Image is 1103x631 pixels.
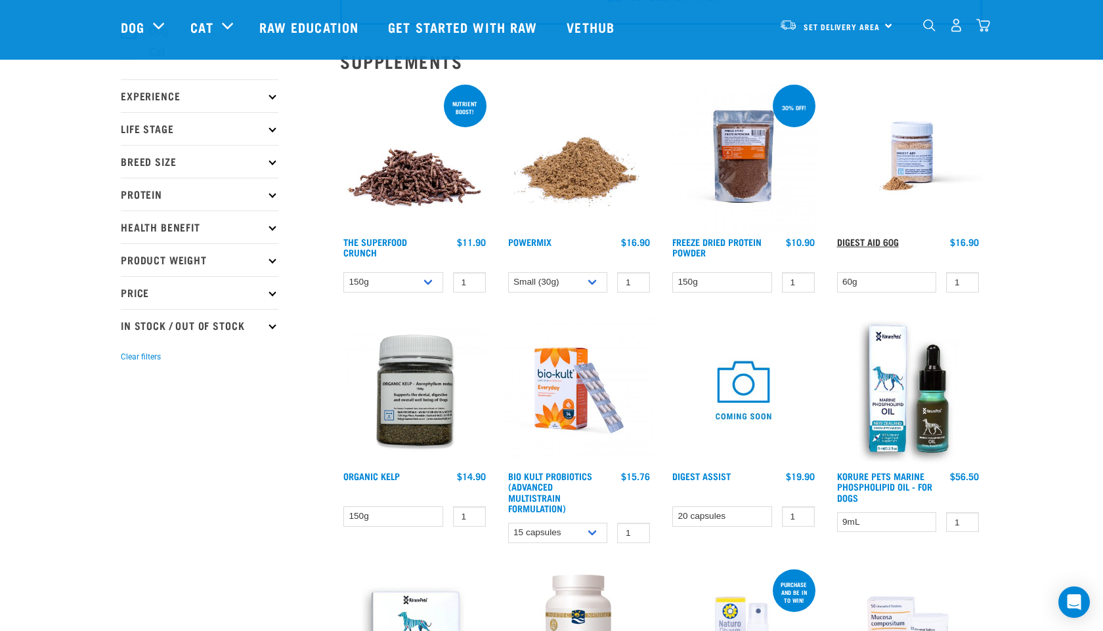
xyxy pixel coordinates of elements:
img: OI Lfront 1024x1024 [834,316,983,465]
img: 2023 AUG RE Product1724 [505,316,654,465]
div: Purchase and be in to win! [773,575,815,610]
img: home-icon-1@2x.png [923,19,936,31]
p: Product Weight [121,243,278,276]
input: 1 [453,506,486,527]
a: Cat [190,17,213,37]
div: $16.90 [950,237,979,247]
button: Clear filters [121,351,161,363]
a: Korure Pets Marine Phospholipid Oil - for Dogs [837,474,932,499]
img: home-icon@2x.png [976,18,990,32]
h2: Supplements [340,51,982,71]
div: $14.90 [457,471,486,481]
div: $15.76 [621,471,650,481]
a: Vethub [553,1,631,53]
img: van-moving.png [779,19,797,31]
a: Dog [121,17,144,37]
p: Health Benefit [121,211,278,243]
div: $10.90 [786,237,815,247]
span: Set Delivery Area [804,24,880,29]
p: Price [121,276,278,309]
div: 30% off! [776,98,812,117]
input: 1 [453,272,486,293]
img: FD Protein Powder [669,82,818,231]
a: Digest Aid 60g [837,239,899,244]
input: 1 [782,506,815,527]
img: Raw Essentials Digest Aid Pet Supplement [834,82,983,231]
img: Pile Of PowerMix For Pets [505,82,654,231]
a: Bio Kult Probiotics (Advanced Multistrain Formulation) [508,474,592,510]
div: Open Intercom Messenger [1058,586,1090,618]
div: $56.50 [950,471,979,481]
a: Digest Assist [672,474,731,478]
div: $16.90 [621,237,650,247]
input: 1 [946,512,979,533]
p: In Stock / Out Of Stock [121,309,278,342]
div: $11.90 [457,237,486,247]
img: 1311 Superfood Crunch 01 [340,82,489,231]
a: Organic Kelp [343,474,400,478]
input: 1 [782,272,815,293]
a: Get started with Raw [375,1,553,53]
a: Raw Education [246,1,375,53]
label: Cat [128,44,170,60]
input: 1 [617,272,650,293]
p: Experience [121,79,278,112]
p: Breed Size [121,145,278,178]
img: 10870 [340,316,489,465]
a: The Superfood Crunch [343,239,407,254]
img: user.png [949,18,963,32]
p: Life Stage [121,112,278,145]
p: Protein [121,178,278,211]
div: nutrient boost! [444,94,487,121]
a: Freeze Dried Protein Powder [672,239,762,254]
img: COMING SOON [669,316,818,465]
input: 1 [617,523,650,543]
input: 1 [946,272,979,293]
a: Powermix [508,239,551,244]
div: $19.90 [786,471,815,481]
